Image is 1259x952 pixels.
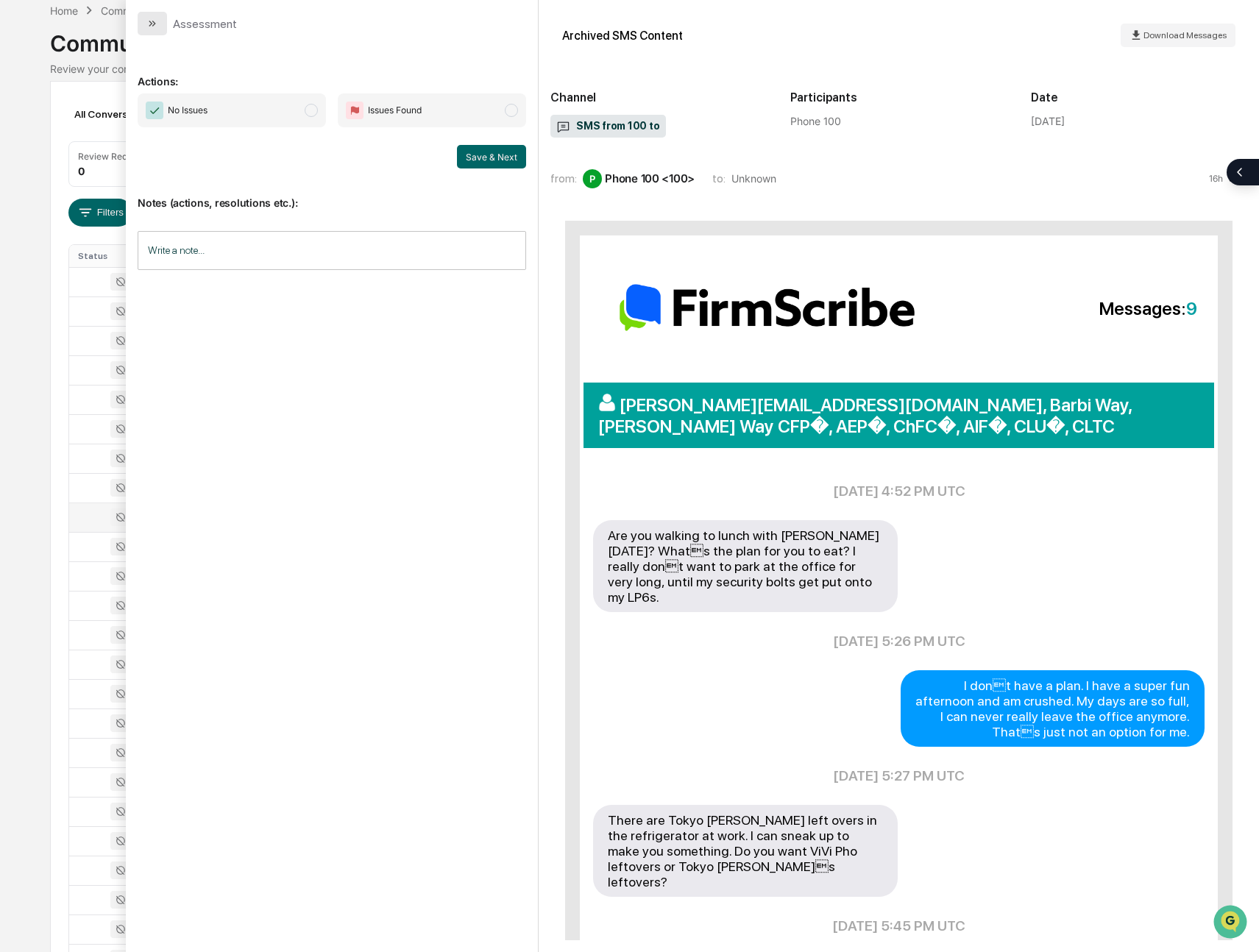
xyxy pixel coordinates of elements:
[68,102,180,126] div: All Conversations
[50,113,241,127] div: Start new chat
[556,119,659,134] span: SMS from 100 to
[104,249,178,260] a: Powered byPylon
[368,103,422,118] span: Issues Found
[1212,903,1252,943] iframe: Open customer support
[1209,173,1223,184] time: Monday, October 13, 2025 at 1:00:19 PM
[901,670,1205,747] div: I dont have a plan. I have a super fun afternoon and am crushed. My days are so full, I can neve...
[69,245,156,267] th: Status
[50,4,78,17] div: Home
[173,17,237,31] div: Assessment
[15,187,26,199] div: 🖐️
[605,171,695,185] div: Phone 100 <100>
[101,4,220,17] div: Communications Archive
[550,171,577,185] span: from:
[15,113,41,139] img: 1746055101610-c473b297-6a78-478c-a979-82029cc54cd1
[598,394,620,411] img: user_icon.png
[1121,24,1235,47] button: Download Messages
[9,207,99,234] a: 🔎Data Lookup
[68,199,132,227] button: Filters
[78,151,149,162] div: Review Required
[146,249,178,260] span: Pylon
[593,520,897,612] div: Are you walking to lunch with [PERSON_NAME] [DATE]? Whats the plan for you to eat? I really don...
[584,383,1214,448] div: [PERSON_NAME][EMAIL_ADDRESS][DOMAIN_NAME], Barbi Way, [PERSON_NAME] Way CFP�, AEP�, ChFC�, AIF�, ...
[250,117,268,135] button: Start new chat
[29,185,95,200] span: Preclearance
[9,180,101,206] a: 🖐️Preclearance
[562,29,683,43] div: Archived SMS Content
[1031,90,1247,104] h2: Date
[790,115,1007,127] div: Phone 100
[121,185,182,200] span: Attestations
[937,298,1197,319] span: Messages:
[346,102,363,119] img: Flag
[138,57,526,88] p: Actions:
[50,63,1208,75] div: Review your communication records across channels
[731,172,776,185] span: Unknown
[457,145,526,168] button: Save & Next
[78,165,85,177] div: 0
[550,90,767,104] h2: Channel
[101,180,188,206] a: 🗄️Attestations
[107,187,118,199] div: 🗄️
[168,103,208,118] span: No Issues
[712,171,726,185] span: to:
[15,31,268,54] p: How can we help?
[50,127,192,139] div: We're offline, we'll be back soon
[1031,115,1065,127] div: [DATE]
[50,18,1208,57] div: Communications Archive
[146,102,163,119] img: Checkmark
[592,614,1205,668] td: [DATE] 5:26 PM UTC
[1186,298,1197,319] span: 9
[790,90,1007,104] h2: Participants
[593,805,897,897] div: There are Tokyo [PERSON_NAME] left overs in the refrigerator at work. I can sneak up to make you ...
[138,179,526,209] p: Notes (actions, resolutions etc.):
[1143,30,1227,40] span: Download Messages
[29,213,93,228] span: Data Lookup
[583,169,602,188] div: P
[592,749,1205,803] td: [DATE] 5:27 PM UTC
[600,267,934,348] img: logo-email.png
[592,464,1205,518] td: [DATE] 4:52 PM UTC
[15,215,26,227] div: 🔎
